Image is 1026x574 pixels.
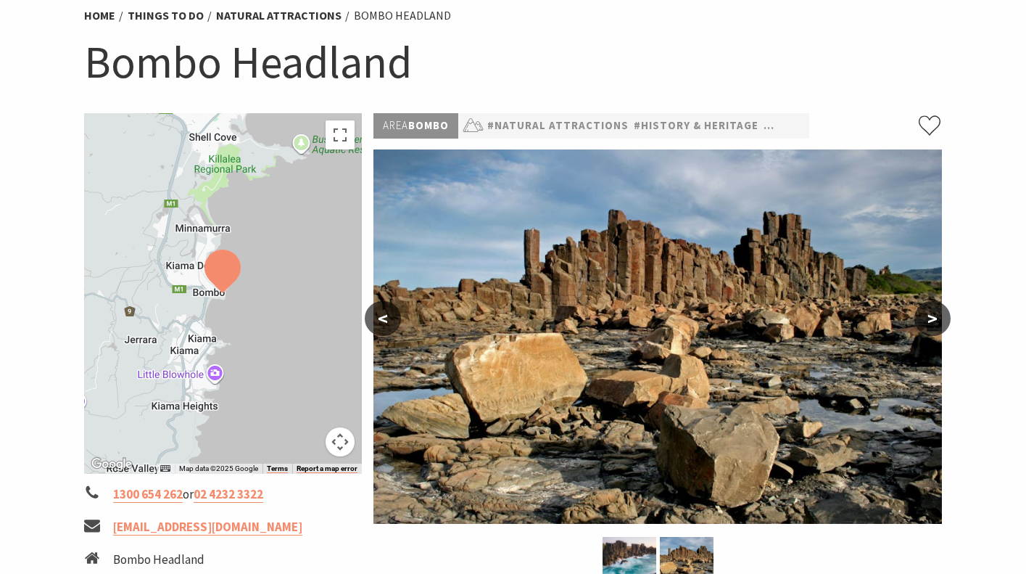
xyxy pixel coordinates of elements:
a: 1300 654 262 [113,486,183,503]
img: Google [88,455,136,474]
a: #Natural Attractions [487,117,629,135]
a: Natural Attractions [216,8,342,23]
span: Area [383,118,408,132]
button: Keyboard shortcuts [160,464,170,474]
a: Home [84,8,115,23]
span: Map data ©2025 Google [179,464,258,472]
a: 02 4232 3322 [194,486,263,503]
li: or [84,485,363,504]
a: Open this area in Google Maps (opens a new window) [88,455,136,474]
a: Terms (opens in new tab) [267,464,288,473]
button: Toggle fullscreen view [326,120,355,149]
img: Bombo Quarry [373,149,942,524]
a: [EMAIL_ADDRESS][DOMAIN_NAME] [113,519,302,536]
li: Bombo Headland [113,550,254,570]
button: > [914,301,951,336]
a: Report a map error [297,464,357,473]
button: Map camera controls [326,427,355,456]
a: Things To Do [128,8,204,23]
h1: Bombo Headland [84,33,943,91]
p: Bombo [373,113,458,139]
a: #History & Heritage [634,117,758,135]
button: < [365,301,401,336]
li: Bombo Headland [354,7,451,25]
